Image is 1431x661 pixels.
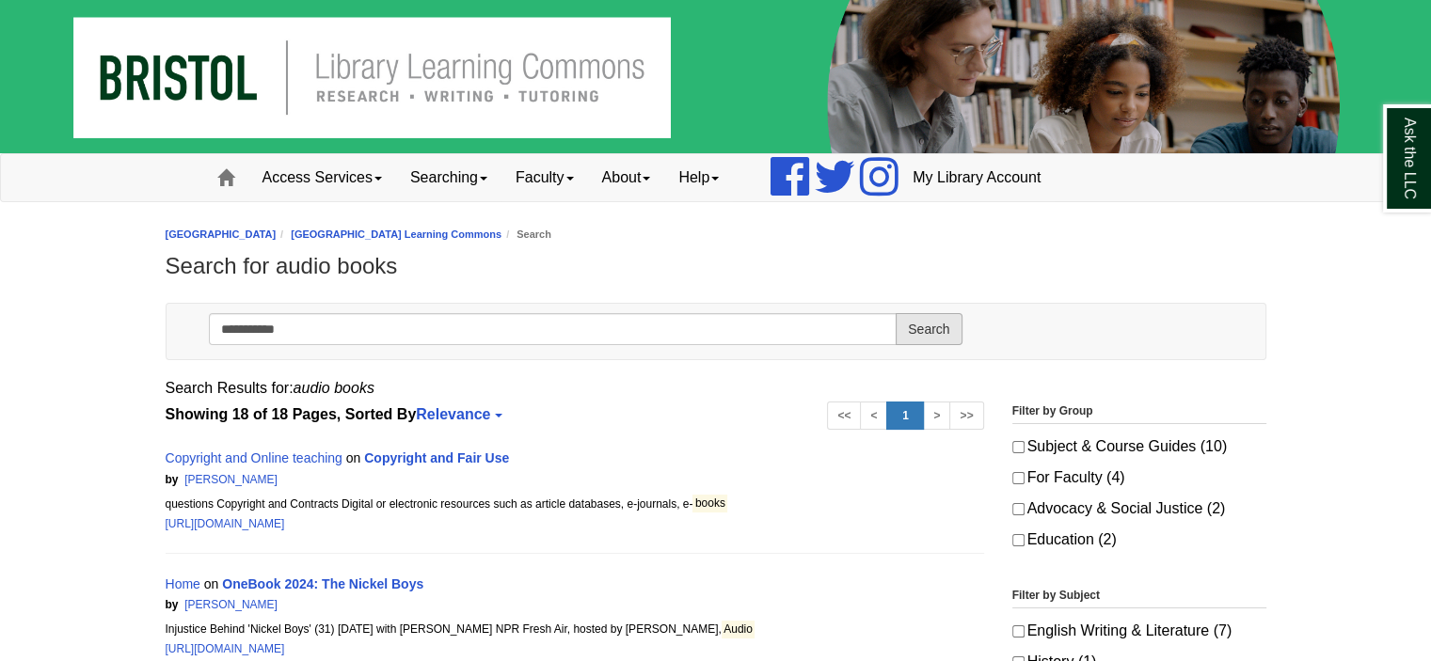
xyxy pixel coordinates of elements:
div: Search Results for: [166,375,1266,401]
label: For Faculty (4) [1012,464,1266,491]
a: [URL][DOMAIN_NAME] [166,517,285,530]
span: by [166,473,179,486]
span: on [346,450,361,465]
a: OneBook 2024: The Nickel Boys [222,576,423,591]
a: Copyright and Online teaching [166,450,342,465]
a: 1 [886,401,924,430]
a: Faculty [501,154,588,201]
a: Help [664,154,733,201]
span: by [166,598,179,611]
span: 5.16 [280,598,390,611]
mark: books [692,495,727,512]
div: questions Copyright and Contracts Digital or electronic resources such as article databases, e-jo... [166,495,984,514]
span: | [280,598,293,611]
button: Search [896,313,962,345]
span: Search Score [296,598,369,611]
input: Subject & Course Guides (10) [1012,441,1025,453]
a: >> [949,401,983,430]
input: Advocacy & Social Justice (2) [1012,503,1025,515]
legend: Filter by Subject [1012,586,1266,608]
em: audio books [294,380,374,396]
a: [PERSON_NAME] [184,473,278,486]
a: My Library Account [898,154,1055,201]
label: Subject & Course Guides (10) [1012,433,1266,460]
input: For Faculty (4) [1012,472,1025,484]
ul: Search Pagination [827,401,983,430]
label: Advocacy & Social Justice (2) [1012,496,1266,522]
a: Home [166,576,200,591]
input: English Writing & Literature (7) [1012,625,1025,637]
a: [GEOGRAPHIC_DATA] [166,228,277,240]
a: < [860,401,887,430]
span: Search Score [296,473,369,486]
legend: Filter by Group [1012,401,1266,424]
span: | [280,473,293,486]
input: Education (2) [1012,534,1025,546]
div: Injustice Behind 'Nickel Boys' (31) [DATE] with [PERSON_NAME] NPR Fresh Air, hosted by [PERSON_NA... [166,620,984,639]
span: 5.42 [280,473,390,486]
a: Access Services [248,154,396,201]
a: About [588,154,665,201]
a: Copyright and Fair Use [364,450,509,465]
mark: Audio [722,621,755,638]
a: Searching [396,154,501,201]
span: on [204,576,219,591]
label: English Writing & Literature (7) [1012,618,1266,644]
label: Education (2) [1012,527,1266,553]
nav: breadcrumb [166,226,1266,244]
a: [PERSON_NAME] [184,598,278,611]
a: [GEOGRAPHIC_DATA] Learning Commons [291,228,501,240]
strong: Showing 18 of 18 Pages, Sorted By [166,401,984,428]
a: [URL][DOMAIN_NAME] [166,642,285,655]
a: Relevance [416,406,500,422]
li: Search [501,226,551,244]
h1: Search for audio books [166,253,1266,279]
a: > [923,401,950,430]
a: << [827,401,861,430]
